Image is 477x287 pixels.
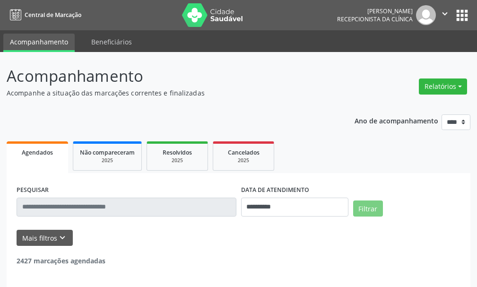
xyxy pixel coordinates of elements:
[22,148,53,157] span: Agendados
[353,200,383,217] button: Filtrar
[436,5,454,25] button: 
[220,157,267,164] div: 2025
[7,64,331,88] p: Acompanhamento
[7,7,81,23] a: Central de Marcação
[337,7,413,15] div: [PERSON_NAME]
[355,114,438,126] p: Ano de acompanhamento
[454,7,470,24] button: apps
[228,148,260,157] span: Cancelados
[416,5,436,25] img: img
[241,183,309,198] label: DATA DE ATENDIMENTO
[80,148,135,157] span: Não compareceram
[440,9,450,19] i: 
[3,34,75,52] a: Acompanhamento
[85,34,139,50] a: Beneficiários
[163,148,192,157] span: Resolvidos
[57,233,68,243] i: keyboard_arrow_down
[154,157,201,164] div: 2025
[17,183,49,198] label: PESQUISAR
[419,78,467,95] button: Relatórios
[25,11,81,19] span: Central de Marcação
[17,256,105,265] strong: 2427 marcações agendadas
[337,15,413,23] span: Recepcionista da clínica
[80,157,135,164] div: 2025
[7,88,331,98] p: Acompanhe a situação das marcações correntes e finalizadas
[17,230,73,246] button: Mais filtroskeyboard_arrow_down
